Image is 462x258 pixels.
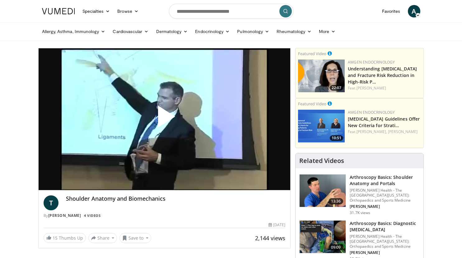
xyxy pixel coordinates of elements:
h3: Arthroscopy Basics: Diagnostic [MEDICAL_DATA] [350,220,420,233]
a: Pulmonology [233,25,273,38]
img: VuMedi Logo [42,8,75,14]
a: Endocrinology [191,25,233,38]
input: Search topics, interventions [169,4,293,19]
a: Cardiovascular [109,25,152,38]
a: 10:51 [298,110,345,142]
a: Amgen Endocrinology [348,110,395,115]
h4: Related Videos [299,157,344,165]
a: [PERSON_NAME], [357,129,387,134]
div: [DATE] [268,222,285,228]
img: 80b9674e-700f-42d5-95ff-2772df9e177e.jpeg.150x105_q85_crop-smart_upscale.jpg [300,221,346,253]
img: 7b525459-078d-43af-84f9-5c25155c8fbb.png.150x105_q85_crop-smart_upscale.jpg [298,110,345,142]
button: Share [88,233,117,243]
small: Featured Video [298,101,326,107]
a: Rheumatology [273,25,315,38]
div: Feat. [348,129,421,135]
button: Save to [119,233,151,243]
button: Play Video [108,88,220,150]
a: T [44,195,58,210]
a: 15 Thumbs Up [44,233,86,243]
a: 22:07 [298,60,345,92]
div: By [44,213,286,218]
div: Feat. [348,85,421,91]
span: 2,144 views [255,234,285,242]
span: 15 [53,235,58,241]
a: Dermatology [152,25,192,38]
small: Featured Video [298,51,326,56]
p: [PERSON_NAME] [350,204,420,209]
span: 13:36 [329,198,343,204]
p: 31.7K views [350,210,370,215]
h3: Arthroscopy Basics: Shoulder Anatomy and Portals [350,174,420,187]
a: Amgen Endocrinology [348,60,395,65]
a: Understanding [MEDICAL_DATA] and Fracture Risk Reduction in High-Risk P… [348,66,417,85]
a: 4 Videos [82,213,103,218]
p: [PERSON_NAME] [350,250,420,255]
span: 09:09 [329,244,343,251]
img: c9a25db3-4db0-49e1-a46f-17b5c91d58a1.png.150x105_q85_crop-smart_upscale.png [298,60,345,92]
a: [MEDICAL_DATA] Guidelines Offer New Criteria for Strati… [348,116,420,128]
a: Specialties [79,5,114,17]
a: More [315,25,339,38]
img: 9534a039-0eaa-4167-96cf-d5be049a70d8.150x105_q85_crop-smart_upscale.jpg [300,174,346,207]
span: 10:51 [330,135,343,141]
a: 13:36 Arthroscopy Basics: Shoulder Anatomy and Portals [PERSON_NAME] Health - The [GEOGRAPHIC_DAT... [299,174,420,215]
span: 22:07 [330,85,343,91]
a: Browse [114,5,142,17]
a: [PERSON_NAME] [388,129,418,134]
a: [PERSON_NAME] [48,213,81,218]
p: [PERSON_NAME] Health - The [GEOGRAPHIC_DATA][US_STATE]: Orthopaedics and Sports Medicine [350,234,420,249]
video-js: Video Player [39,48,291,190]
a: Favorites [378,5,404,17]
a: A [408,5,420,17]
p: [PERSON_NAME] Health - The [GEOGRAPHIC_DATA][US_STATE]: Orthopaedics and Sports Medicine [350,188,420,203]
a: [PERSON_NAME] [357,85,386,91]
h4: Shoulder Anatomy and Biomechanics [66,195,286,202]
a: Allergy, Asthma, Immunology [38,25,109,38]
